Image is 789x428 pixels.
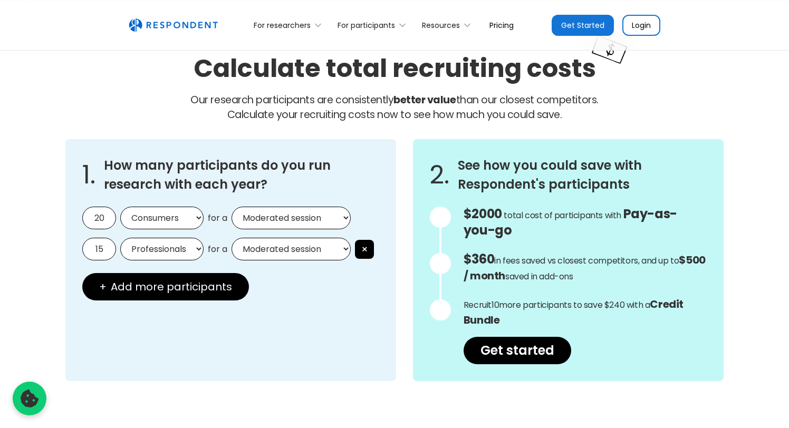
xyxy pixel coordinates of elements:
[464,205,502,222] span: $2000
[65,93,724,122] p: Our research participants are consistently than our closest competitors.
[129,18,218,32] img: Untitled UI logotext
[332,13,416,37] div: For participants
[99,281,107,292] span: +
[504,209,621,221] span: total cost of participants with
[393,93,456,107] strong: better value
[430,170,449,180] span: 2.
[464,252,707,284] p: in fees saved vs closest competitors, and up to saved in add-ons
[254,20,311,31] div: For researchers
[227,108,562,122] span: Calculate your recruiting costs now to see how much you could save.
[338,20,395,31] div: For participants
[464,337,571,364] a: Get started
[248,13,332,37] div: For researchers
[464,250,494,268] span: $360
[416,13,481,37] div: Resources
[422,20,460,31] div: Resources
[82,273,249,300] button: + Add more participants
[464,252,706,283] strong: $500 / month
[481,13,522,37] a: Pricing
[464,297,707,328] p: Recruit more participants to save $240 with a
[492,299,499,311] span: 10
[458,156,707,194] h3: See how you could save with Respondent's participants
[194,51,596,86] h2: Calculate total recruiting costs
[129,18,218,32] a: home
[355,240,374,259] button: ×
[104,156,379,194] h3: How many participants do you run research with each year?
[111,281,232,292] span: Add more participants
[208,213,227,223] span: for a
[208,244,227,255] span: for a
[552,15,614,36] a: Get Started
[82,170,95,180] span: 1.
[622,15,660,36] a: Login
[464,205,677,239] span: Pay-as-you-go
